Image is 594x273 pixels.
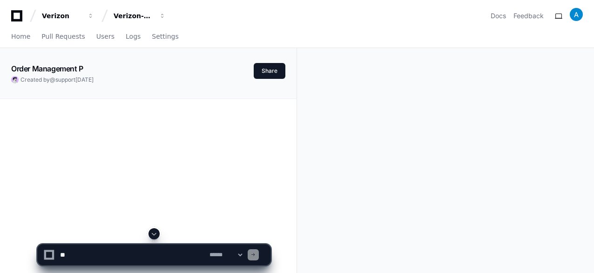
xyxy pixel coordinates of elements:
button: Verizon [38,7,98,24]
span: support [55,76,75,83]
div: Verizon-Clarify-Order-Management [114,11,154,21]
div: Verizon [42,11,82,21]
a: Logs [126,26,141,48]
a: Docs [491,11,506,21]
button: Share [254,63,285,79]
span: [DATE] [75,76,94,83]
span: Created by [20,76,94,84]
a: Settings [152,26,178,48]
a: Pull Requests [41,26,85,48]
img: ACg8ocKz7EBFCnWPdTv19o9m_nca3N0OVJEOQCGwElfmCyRVJ95dZw=s96-c [570,8,583,21]
span: Home [11,34,30,39]
span: @ [50,76,55,83]
span: Settings [152,34,178,39]
a: Home [11,26,30,48]
img: avatar [11,76,19,84]
a: Users [96,26,115,48]
button: Feedback [513,11,544,21]
span: Logs [126,34,141,39]
app-text-character-animate: Order Management P [11,64,83,73]
span: Pull Requests [41,34,85,39]
span: Users [96,34,115,39]
button: Verizon-Clarify-Order-Management [110,7,169,24]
